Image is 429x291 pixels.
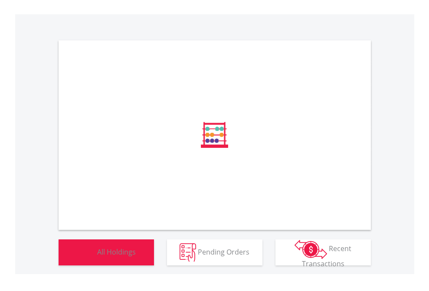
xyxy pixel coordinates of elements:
[295,240,327,259] img: transactions-zar-wht.png
[198,247,249,256] span: Pending Orders
[180,243,196,262] img: pending_instructions-wht.png
[275,239,371,265] button: Recent Transactions
[77,243,95,262] img: holdings-wht.png
[59,239,154,265] button: All Holdings
[97,247,136,256] span: All Holdings
[167,239,262,265] button: Pending Orders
